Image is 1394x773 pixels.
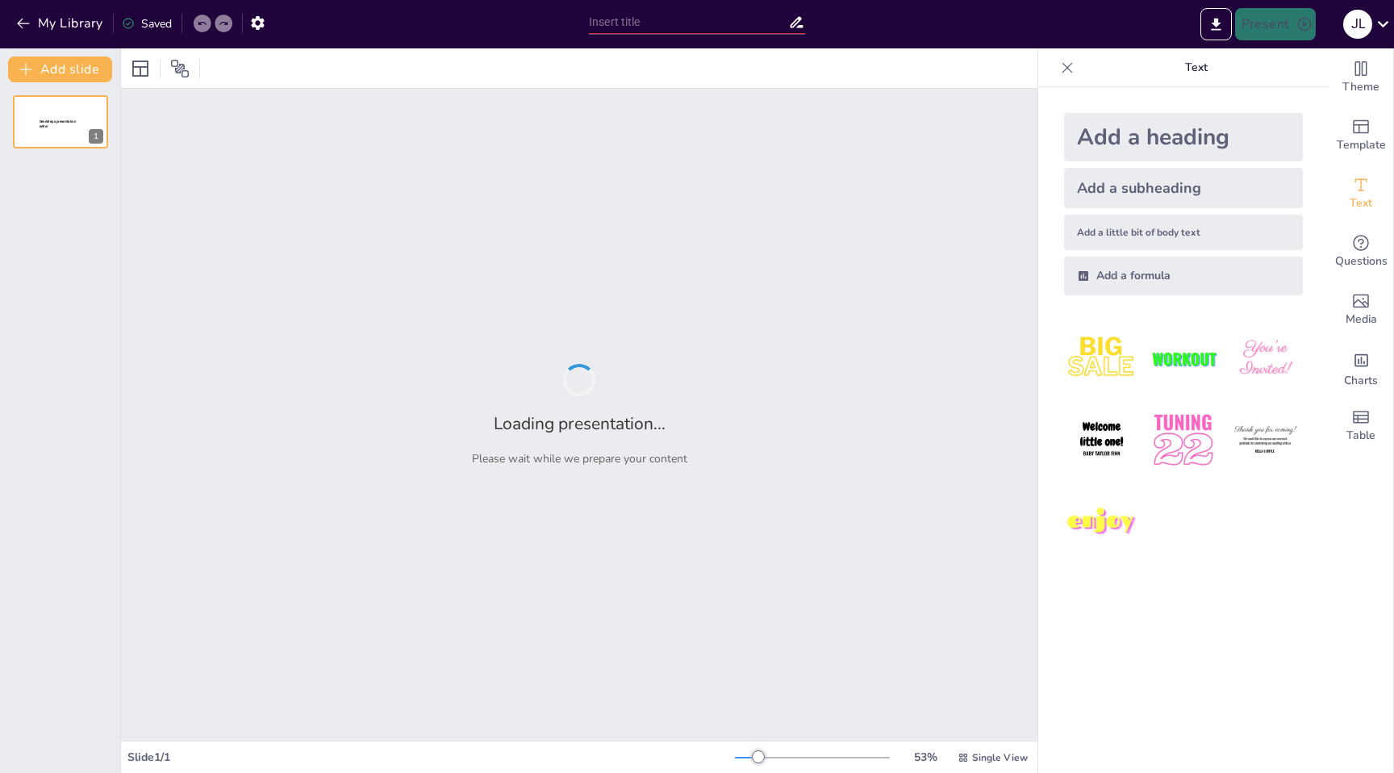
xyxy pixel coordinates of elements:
[89,129,103,144] div: 1
[1146,403,1221,478] img: 5.jpeg
[472,451,687,466] p: Please wait while we prepare your content
[12,10,110,36] button: My Library
[1329,397,1393,455] div: Add a table
[13,95,108,148] div: 1
[1346,311,1377,328] span: Media
[1329,223,1393,281] div: Get real-time input from your audience
[1329,339,1393,397] div: Add charts and graphs
[1228,321,1303,396] img: 3.jpeg
[1346,427,1375,445] span: Table
[1064,113,1303,161] div: Add a heading
[494,412,666,435] h2: Loading presentation...
[1329,48,1393,107] div: Change the overall theme
[1146,321,1221,396] img: 2.jpeg
[906,750,945,765] div: 53 %
[589,10,788,34] input: Insert title
[1337,136,1386,154] span: Template
[1064,403,1139,478] img: 4.jpeg
[1064,485,1139,560] img: 7.jpeg
[1342,78,1379,96] span: Theme
[1228,403,1303,478] img: 6.jpeg
[1335,253,1388,270] span: Questions
[170,59,190,78] span: Position
[1064,257,1303,295] div: Add a formula
[1329,165,1393,223] div: Add text boxes
[1343,8,1372,40] button: J L
[127,56,153,81] div: Layout
[1080,48,1313,87] p: Text
[8,56,112,82] button: Add slide
[1064,321,1139,396] img: 1.jpeg
[1064,215,1303,250] div: Add a little bit of body text
[122,16,172,31] div: Saved
[1235,8,1316,40] button: Present
[1329,281,1393,339] div: Add images, graphics, shapes or video
[1329,107,1393,165] div: Add ready made slides
[1343,10,1372,39] div: J L
[972,751,1028,764] span: Single View
[1344,372,1378,390] span: Charts
[127,750,735,765] div: Slide 1 / 1
[1064,168,1303,208] div: Add a subheading
[40,119,76,128] span: Sendsteps presentation editor
[1200,8,1232,40] button: Export to PowerPoint
[1350,194,1372,212] span: Text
